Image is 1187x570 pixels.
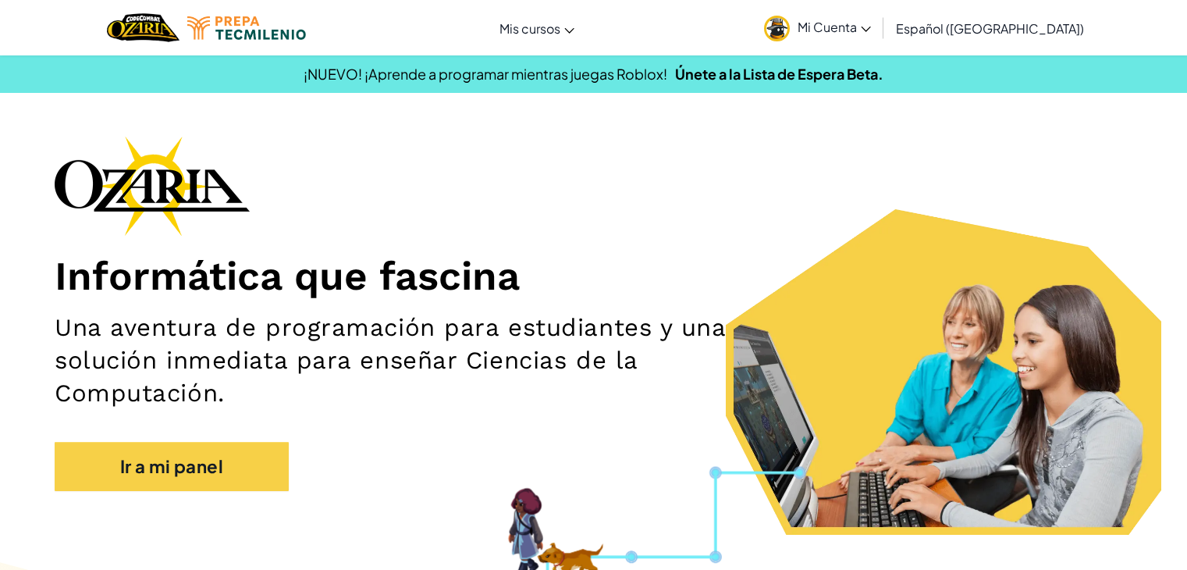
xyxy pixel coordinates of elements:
h1: Informática que fascina [55,251,1132,300]
a: Ir a mi panel [55,442,289,491]
a: Mis cursos [492,7,582,49]
a: Español ([GEOGRAPHIC_DATA]) [888,7,1092,49]
a: Mi Cuenta [756,3,879,52]
a: Únete a la Lista de Espera Beta. [675,65,883,83]
span: Mi Cuenta [798,19,871,35]
img: Home [107,12,179,44]
h2: Una aventura de programación para estudiantes y una solución inmediata para enseñar Ciencias de l... [55,312,777,411]
span: ¡NUEVO! ¡Aprende a programar mientras juegas Roblox! [304,65,667,83]
span: Mis cursos [499,20,560,37]
a: Ozaria by CodeCombat logo [107,12,179,44]
img: Tecmilenio logo [187,16,306,40]
span: Español ([GEOGRAPHIC_DATA]) [896,20,1084,37]
img: Ozaria branding logo [55,136,250,236]
img: avatar [764,16,790,41]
